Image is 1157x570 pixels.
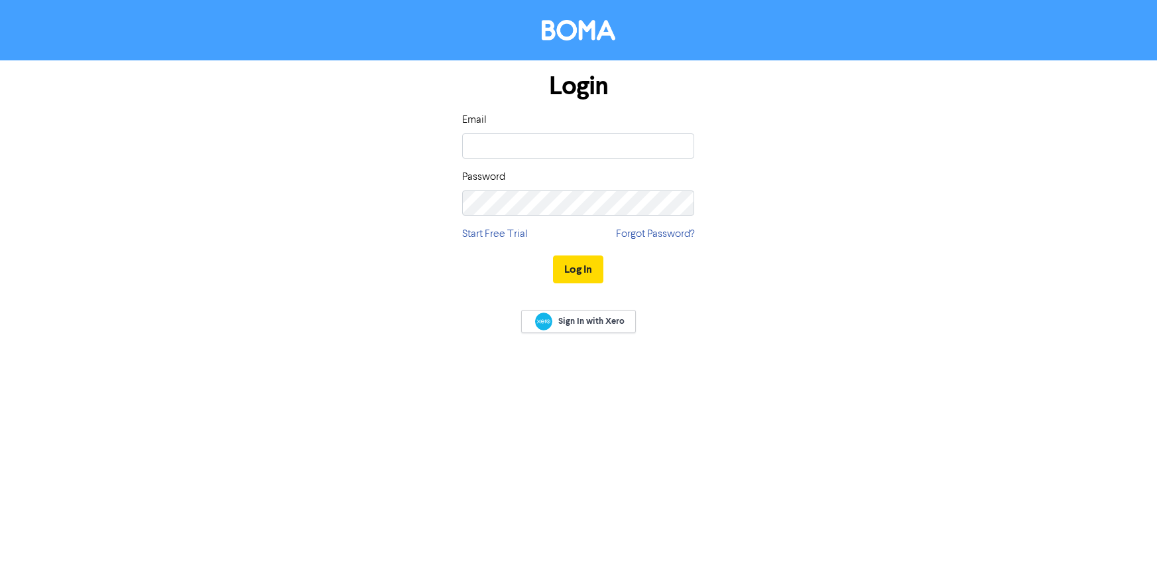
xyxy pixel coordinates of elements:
img: Xero logo [535,313,552,330]
span: Sign In with Xero [558,315,625,327]
label: Email [462,112,487,128]
a: Sign In with Xero [521,310,635,333]
a: Forgot Password? [616,226,694,242]
a: Start Free Trial [462,226,528,242]
button: Log In [553,255,603,283]
h1: Login [462,71,694,102]
label: Password [462,169,505,185]
img: BOMA Logo [542,20,615,40]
